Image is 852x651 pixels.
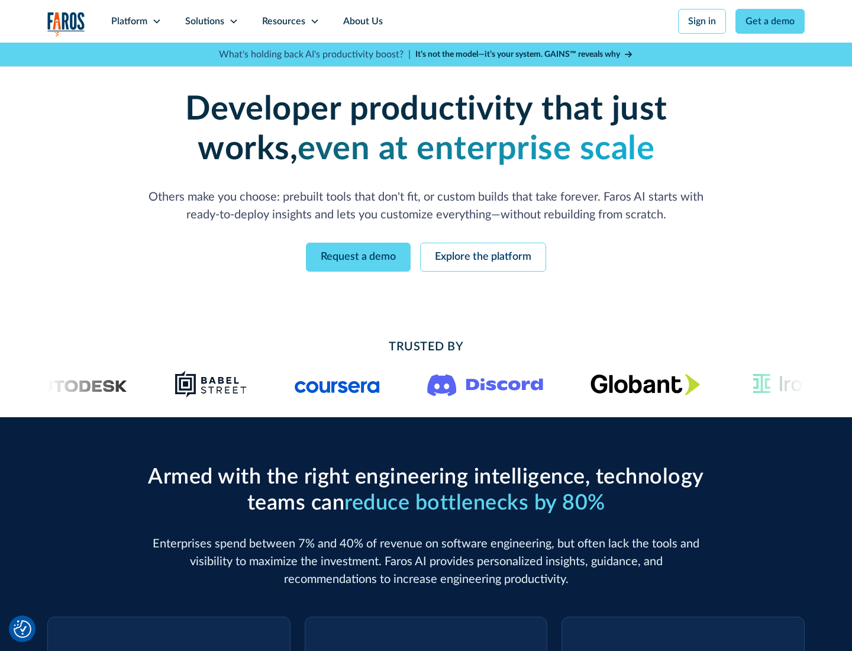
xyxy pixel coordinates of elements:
p: Enterprises spend between 7% and 40% of revenue on software engineering, but often lack the tools... [142,535,710,588]
p: Others make you choose: prebuilt tools that don't fit, or custom builds that take forever. Faros ... [142,188,710,224]
img: Globant's logo [590,373,700,395]
h2: Trusted By [142,338,710,356]
a: Request a demo [306,243,411,272]
img: Babel Street logo png [175,370,247,398]
img: Logo of the online learning platform Coursera. [295,375,380,394]
a: Get a demo [735,9,805,34]
a: Sign in [678,9,726,34]
img: Logo of the analytics and reporting company Faros. [47,12,85,36]
img: Logo of the communication platform Discord. [427,372,543,397]
a: home [47,12,85,36]
p: What's holding back AI's productivity boost? | [219,47,411,62]
strong: It’s not the model—it’s your system. GAINS™ reveals why [415,50,620,59]
a: It’s not the model—it’s your system. GAINS™ reveals why [415,49,633,61]
div: Resources [262,14,305,28]
strong: Developer productivity that just works, [185,93,667,166]
img: Revisit consent button [14,620,31,638]
button: Cookie Settings [14,620,31,638]
div: Platform [111,14,147,28]
span: reduce bottlenecks by 80% [344,492,605,514]
div: Solutions [185,14,224,28]
a: Explore the platform [420,243,546,272]
h2: Armed with the right engineering intelligence, technology teams can [142,465,710,515]
strong: even at enterprise scale [298,133,654,166]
